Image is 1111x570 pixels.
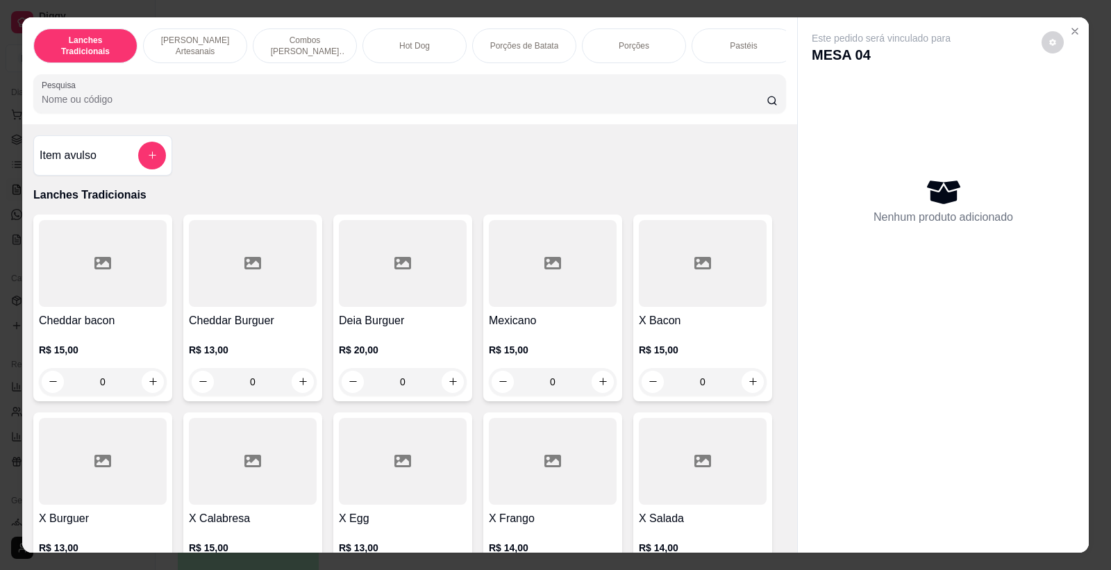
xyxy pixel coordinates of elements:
p: R$ 13,00 [39,541,167,555]
h4: Cheddar Burguer [189,312,317,329]
p: Porções [619,40,649,51]
h4: Mexicano [489,312,617,329]
p: Nenhum produto adicionado [874,209,1013,226]
p: R$ 14,00 [489,541,617,555]
p: Porções de Batata [490,40,559,51]
p: Este pedido será vinculado para [812,31,951,45]
button: add-separate-item [138,142,166,169]
p: [PERSON_NAME] Artesanais [155,35,235,57]
p: R$ 15,00 [639,343,767,357]
p: R$ 13,00 [189,343,317,357]
p: R$ 14,00 [639,541,767,555]
h4: Cheddar bacon [39,312,167,329]
p: R$ 15,00 [189,541,317,555]
p: Combos [PERSON_NAME] Artesanais [265,35,345,57]
h4: X Calabresa [189,510,317,527]
h4: X Frango [489,510,617,527]
p: Lanches Tradicionais [45,35,126,57]
p: R$ 15,00 [39,343,167,357]
input: Pesquisa [42,92,767,106]
p: R$ 13,00 [339,541,467,555]
p: MESA 04 [812,45,951,65]
h4: X Egg [339,510,467,527]
button: decrease-product-quantity [1042,31,1064,53]
h4: Deia Burguer [339,312,467,329]
p: Lanches Tradicionais [33,187,786,203]
button: Close [1064,20,1086,42]
h4: Item avulso [40,147,97,164]
p: Hot Dog [399,40,430,51]
h4: X Salada [639,510,767,527]
p: Pastéis [730,40,757,51]
label: Pesquisa [42,79,81,91]
p: R$ 20,00 [339,343,467,357]
p: R$ 15,00 [489,343,617,357]
h4: X Burguer [39,510,167,527]
h4: X Bacon [639,312,767,329]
